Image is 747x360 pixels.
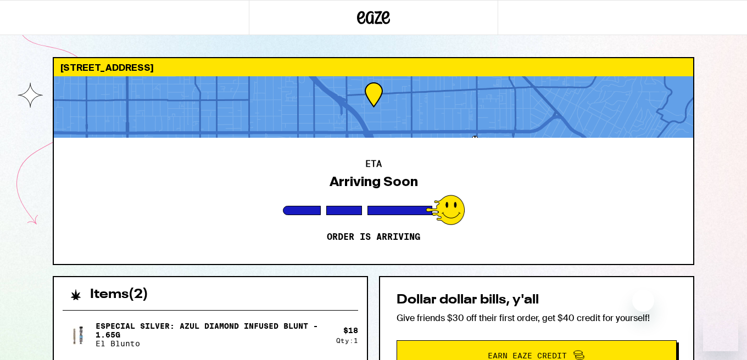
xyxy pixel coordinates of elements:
[96,322,327,339] p: Especial Silver: Azul Diamond Infused Blunt - 1.65g
[632,290,654,312] iframe: Close message
[330,174,418,189] div: Arriving Soon
[397,312,677,324] p: Give friends $30 off their first order, get $40 credit for yourself!
[488,352,567,359] span: Earn Eaze Credit
[90,288,148,301] h2: Items ( 2 )
[703,316,738,351] iframe: Button to launch messaging window
[63,325,93,345] img: Especial Silver: Azul Diamond Infused Blunt - 1.65g
[336,337,358,344] div: Qty: 1
[397,294,677,307] h2: Dollar dollar bills, y'all
[327,232,420,243] p: Order is arriving
[365,160,382,168] h2: ETA
[54,58,693,76] div: [STREET_ADDRESS]
[96,339,327,348] p: El Blunto
[343,326,358,335] div: $ 18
